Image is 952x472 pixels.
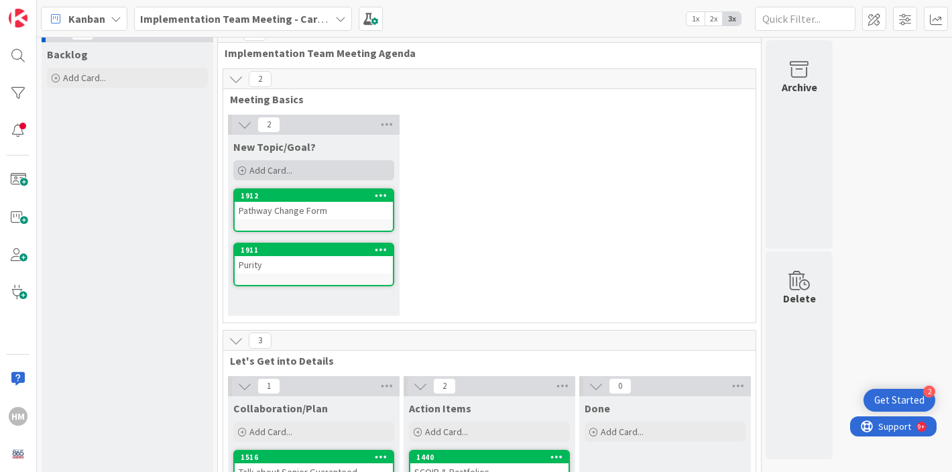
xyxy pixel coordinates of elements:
span: 2 [257,117,280,133]
span: Let's Get into Details [230,354,739,367]
span: Collaboration/Plan [233,402,328,415]
div: 1911 [235,244,393,256]
span: Add Card... [425,426,468,438]
span: Add Card... [601,426,644,438]
span: New Topic/Goal? [233,140,316,154]
div: Get Started [874,394,925,407]
div: 1516 [241,453,393,462]
span: Support [28,2,61,18]
span: Backlog [47,48,88,61]
div: Pathway Change Form [235,202,393,219]
span: Meeting Basics [230,93,739,106]
span: 0 [609,378,632,394]
div: 1440 [410,451,569,463]
div: 1516 [235,451,393,463]
span: Kanban [68,11,105,27]
div: Purity [235,256,393,274]
div: 1912 [235,190,393,202]
span: Add Card... [249,164,292,176]
b: Implementation Team Meeting - Career Themed [140,12,375,25]
span: Action Items [409,402,471,415]
div: 9+ [68,5,74,16]
div: 1911 [241,245,393,255]
div: HM [9,407,27,426]
div: 2 [923,386,935,398]
a: 1911Purity [233,243,394,286]
img: Visit kanbanzone.com [9,9,27,27]
div: 1912 [241,191,393,200]
div: 1912Pathway Change Form [235,190,393,219]
a: 1912Pathway Change Form [233,188,394,232]
span: Add Card... [63,72,106,84]
input: Quick Filter... [755,7,855,31]
span: 1x [687,12,705,25]
div: Archive [782,79,817,95]
div: Delete [783,290,816,306]
div: Open Get Started checklist, remaining modules: 2 [864,389,935,412]
div: 1440 [416,453,569,462]
span: 1 [257,378,280,394]
span: Implementation Team Meeting Agenda [225,46,744,60]
span: 2x [705,12,723,25]
span: Done [585,402,610,415]
img: avatar [9,445,27,463]
span: 3x [723,12,741,25]
span: 2 [433,378,456,394]
div: 1911Purity [235,244,393,274]
span: Add Card... [249,426,292,438]
span: 2 [249,71,272,87]
span: 3 [249,333,272,349]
